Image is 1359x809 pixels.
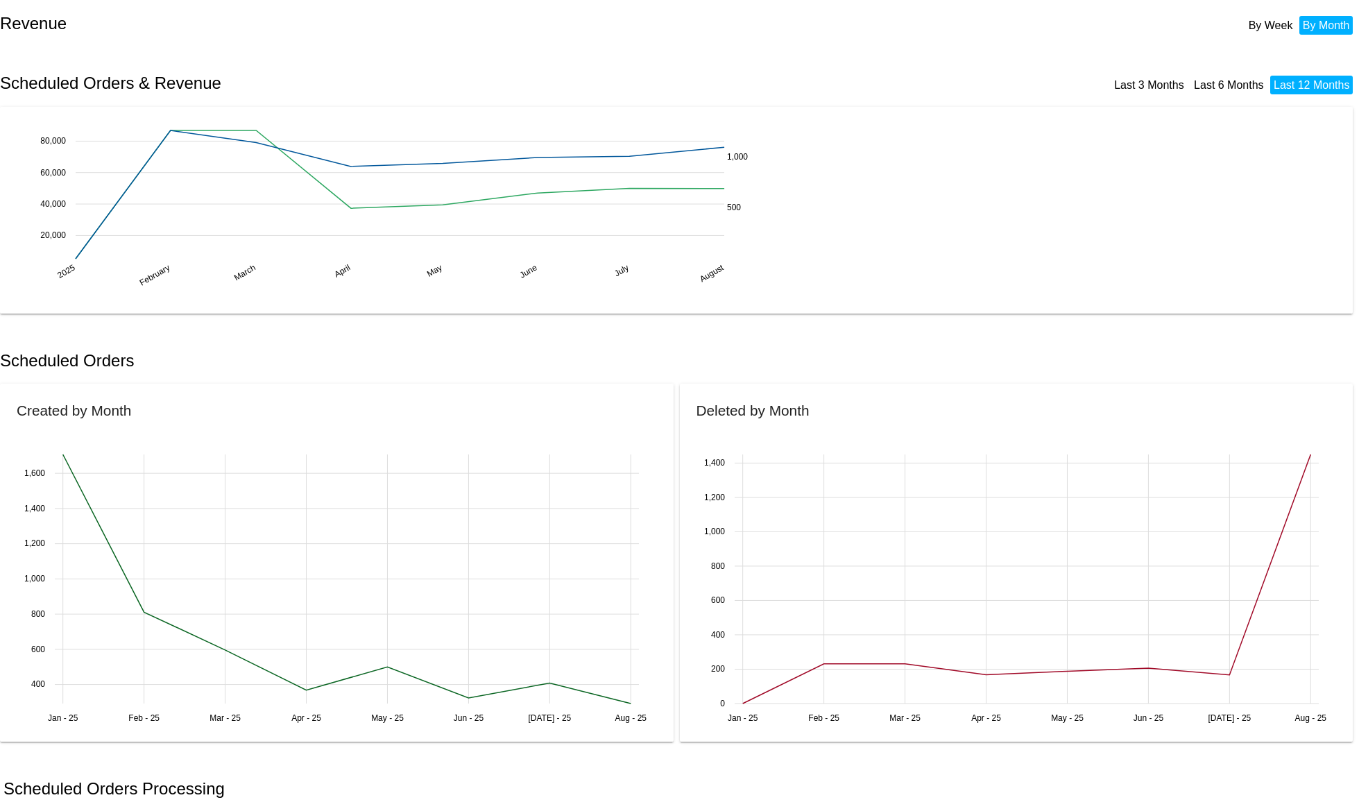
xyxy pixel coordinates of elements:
h2: Deleted by Month [696,402,810,418]
a: Last 12 Months [1274,79,1349,91]
text: [DATE] - 25 [1208,713,1251,723]
text: [DATE] - 25 [528,713,571,723]
text: May [425,262,444,278]
text: Jan - 25 [728,713,758,723]
text: 400 [31,680,45,690]
text: 600 [31,645,45,654]
text: Jun - 25 [454,713,484,723]
text: Feb - 25 [808,713,839,723]
text: Aug - 25 [615,713,647,723]
text: July [613,262,630,278]
text: 20,000 [40,230,66,240]
text: February [138,262,172,287]
a: Last 6 Months [1194,79,1264,91]
text: June [518,262,539,280]
text: Aug - 25 [1294,713,1326,723]
text: 400 [710,630,724,640]
text: Jun - 25 [1133,713,1163,723]
h2: Created by Month [17,402,131,418]
text: 1,400 [24,504,45,513]
text: 200 [710,665,724,674]
text: 1,600 [24,468,45,478]
text: Apr - 25 [971,713,1001,723]
li: By Month [1299,16,1353,35]
h2: Scheduled Orders Processing [3,779,225,799]
text: 80,000 [40,136,66,146]
li: By Week [1245,16,1297,35]
text: 1,000 [727,151,748,161]
text: 1,200 [24,539,45,549]
a: Last 3 Months [1114,79,1184,91]
text: May - 25 [371,713,404,723]
text: 40,000 [40,199,66,209]
text: Apr - 25 [291,713,321,723]
text: August [698,262,726,284]
text: Feb - 25 [128,713,160,723]
text: Mar - 25 [889,713,921,723]
text: 1,400 [703,459,724,468]
text: 800 [710,561,724,571]
text: May - 25 [1051,713,1084,723]
text: 800 [31,609,45,619]
text: March [232,262,257,282]
text: 1,200 [703,493,724,502]
text: Mar - 25 [210,713,241,723]
text: April [333,262,352,279]
text: 500 [727,203,741,212]
text: 0 [720,699,725,708]
text: 1,000 [24,574,45,584]
text: 600 [710,596,724,606]
text: 60,000 [40,167,66,177]
text: 2025 [55,262,76,280]
text: 1,000 [703,527,724,537]
text: Jan - 25 [48,713,78,723]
